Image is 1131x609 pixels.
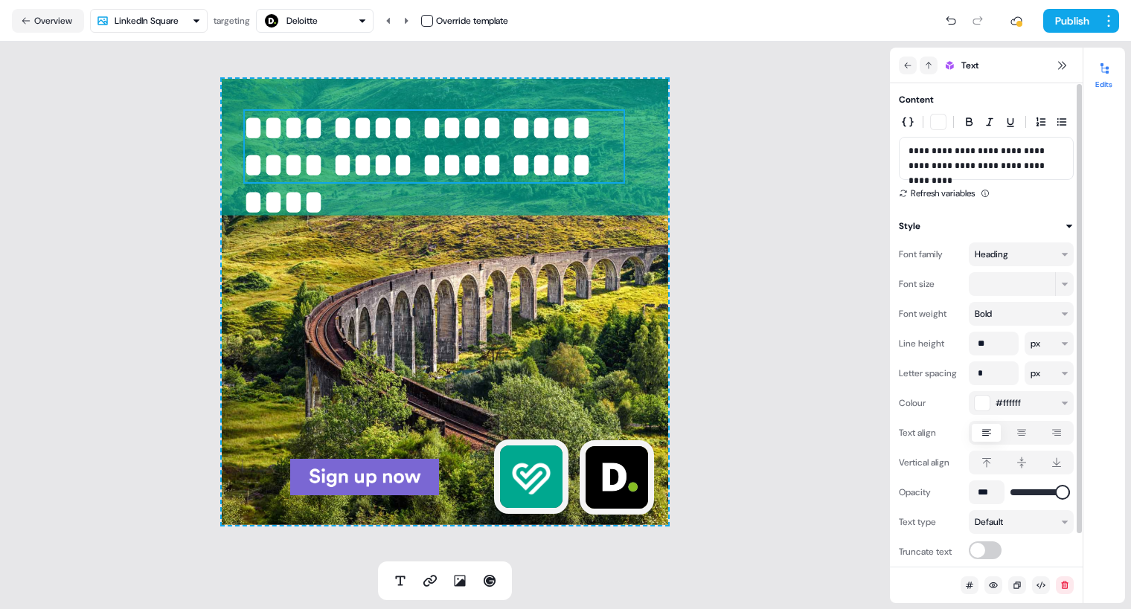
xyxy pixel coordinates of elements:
[899,361,963,385] div: Letter spacing
[1031,366,1040,381] div: px
[899,510,963,534] div: Text type
[899,219,1074,233] button: Style
[1031,336,1040,351] div: px
[975,247,1057,262] div: Heading
[12,9,84,33] button: Overview
[899,332,963,355] div: Line height
[286,13,318,28] div: Deloitte
[899,421,963,445] div: Text align
[1043,9,1098,33] button: Publish
[899,186,975,201] button: Refresh variables
[115,13,179,28] div: LinkedIn Square
[899,92,934,107] div: Content
[214,13,250,28] div: targeting
[969,242,1074,266] button: Heading
[899,302,963,326] div: Font weight
[290,403,439,552] img: Image
[899,540,963,564] div: Truncate text
[436,13,508,28] div: Override template
[256,9,374,33] button: Deloitte
[899,272,963,296] div: Font size
[899,242,963,266] div: Font family
[899,480,963,504] div: Opacity
[961,58,978,73] span: Text
[899,219,920,233] div: Style
[899,391,963,415] div: Colour
[1083,57,1125,89] button: Edits
[899,451,963,474] div: Vertical align
[975,306,992,321] div: Bold
[996,396,1021,410] span: #ffffff
[975,515,1003,529] div: Default
[969,391,1074,415] button: #ffffff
